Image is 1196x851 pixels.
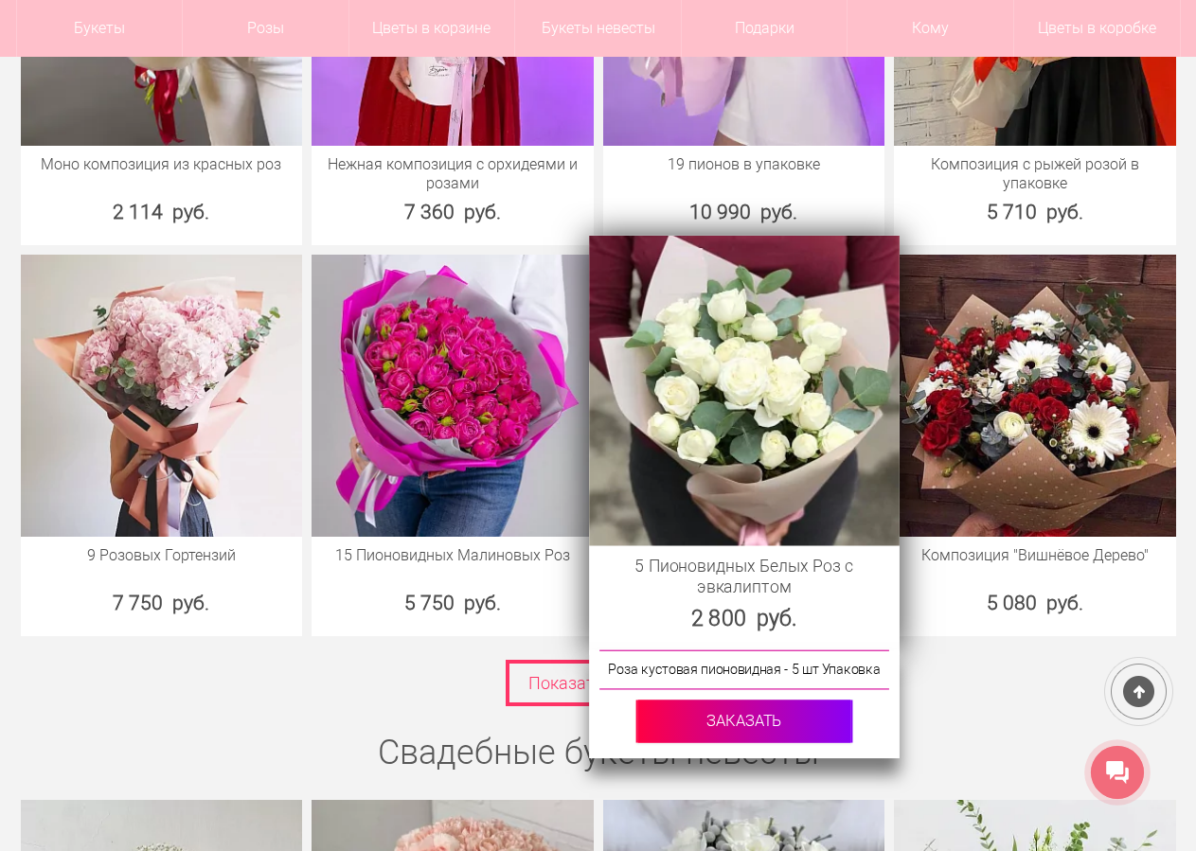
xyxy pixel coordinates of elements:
div: 10 990 руб. [603,198,885,226]
div: 5 080 руб. [894,589,1176,617]
img: 5 Пионовидных Белых Роз с эвкалиптом [589,236,899,545]
div: Роза кустовая пионовидная - 5 шт Упаковка [598,650,888,690]
a: 5 Пионовидных Белых Роз с эвкалиптом [599,556,888,597]
a: Композиция "Вишнёвое Дерево" [903,546,1167,565]
div: 2 114 руб. [21,198,303,226]
img: 9 Розовых Гортензий [21,255,303,537]
a: Нежная композиция с орхидеями и розами [321,155,584,193]
a: Моно композиция из красных роз [30,155,294,174]
a: 15 Пионовидных Малиновых Роз [321,546,584,565]
div: 7 750 руб. [21,589,303,617]
img: 15 Пионовидных Малиновых Роз [312,255,594,537]
div: 7 360 руб. [312,198,594,226]
a: Показать больше [506,660,690,706]
div: 5 710 руб. [894,198,1176,226]
a: Свадебные букеты невесты [378,733,819,772]
a: Композиция с рыжей розой в упаковке [903,155,1167,193]
div: 2 800 руб. [589,603,899,634]
a: 9 Розовых Гортензий [30,546,294,565]
div: 5 750 руб. [312,589,594,617]
a: 19 пионов в упаковке [613,155,876,174]
img: Композиция "Вишнёвое Дерево" [894,255,1176,537]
